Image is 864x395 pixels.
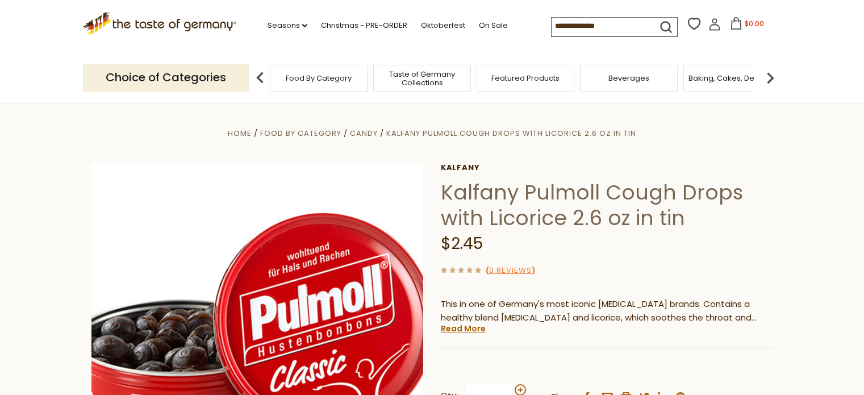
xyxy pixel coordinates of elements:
[441,297,773,326] p: This in one of Germany's most iconic [MEDICAL_DATA] brands. Contains a healthy blend [MEDICAL_DAT...
[260,128,341,139] a: Food By Category
[377,70,468,87] a: Taste of Germany Collections
[386,128,636,139] a: Kalfany Pulmoll Cough Drops with Licorice 2.6 oz in tin
[228,128,252,139] a: Home
[608,74,649,82] a: Beverages
[441,232,483,255] span: $2.45
[688,74,777,82] a: Baking, Cakes, Desserts
[83,64,249,92] p: Choice of Categories
[745,19,764,28] span: $0.00
[723,17,771,34] button: $0.00
[759,66,782,89] img: next arrow
[491,74,560,82] a: Featured Products
[421,19,465,32] a: Oktoberfest
[286,74,352,82] a: Food By Category
[441,163,773,172] a: Kalfany
[479,19,508,32] a: On Sale
[321,19,407,32] a: Christmas - PRE-ORDER
[249,66,272,89] img: previous arrow
[350,128,378,139] a: Candy
[489,265,532,277] a: 0 Reviews
[441,180,773,231] h1: Kalfany Pulmoll Cough Drops with Licorice 2.6 oz in tin
[268,19,307,32] a: Seasons
[486,265,535,276] span: ( )
[441,323,486,334] a: Read More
